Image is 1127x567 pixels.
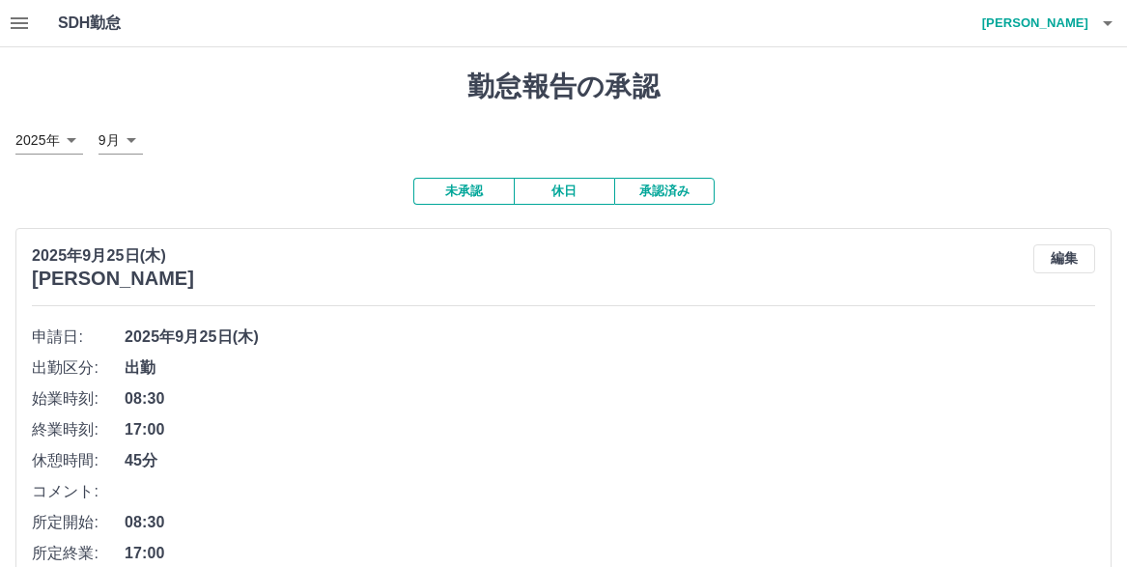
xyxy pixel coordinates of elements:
h1: 勤怠報告の承認 [15,71,1112,103]
button: 休日 [514,178,614,205]
span: 出勤 [125,356,1095,380]
span: 所定終業: [32,542,125,565]
span: 17:00 [125,542,1095,565]
span: 17:00 [125,418,1095,441]
span: 始業時刻: [32,387,125,411]
div: 9月 [99,127,143,155]
span: 出勤区分: [32,356,125,380]
span: 休憩時間: [32,449,125,472]
span: コメント: [32,480,125,503]
button: 未承認 [413,178,514,205]
span: 2025年9月25日(木) [125,326,1095,349]
span: 08:30 [125,387,1095,411]
span: 08:30 [125,511,1095,534]
button: 承認済み [614,178,715,205]
span: 45分 [125,449,1095,472]
button: 編集 [1033,244,1095,273]
div: 2025年 [15,127,83,155]
span: 所定開始: [32,511,125,534]
h3: [PERSON_NAME] [32,268,194,290]
span: 終業時刻: [32,418,125,441]
p: 2025年9月25日(木) [32,244,194,268]
span: 申請日: [32,326,125,349]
